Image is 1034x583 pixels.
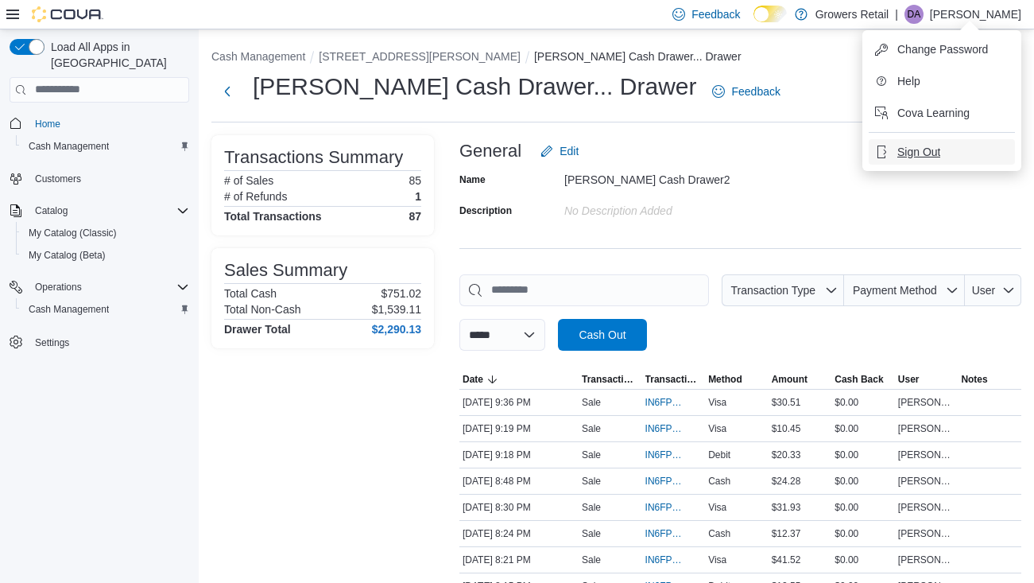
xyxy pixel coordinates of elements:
span: Cash Out [579,327,625,343]
span: DA [908,5,921,24]
div: No Description added [564,198,777,217]
span: Home [35,118,60,130]
button: Next [211,76,243,107]
div: $0.00 [831,445,895,464]
button: Customers [3,167,196,190]
label: Description [459,204,512,217]
span: [PERSON_NAME] [898,475,955,488]
span: Transaction Type [730,284,815,297]
span: $10.45 [772,422,801,435]
span: $20.33 [772,449,801,461]
span: IN6FPW-2030235 [645,422,687,435]
button: [STREET_ADDRESS][PERSON_NAME] [319,50,521,63]
p: Sale [582,475,601,488]
button: Date [459,370,579,389]
button: Help [869,68,1015,94]
button: Cash Back [831,370,895,389]
h3: Transactions Summary [224,148,403,167]
span: IN6FPW-2030190 [645,475,687,488]
p: 85 [409,174,421,187]
a: Feedback [706,76,786,107]
button: Cash Management [16,298,196,321]
span: Debit [708,449,730,461]
span: IN6FPW-2030148 [645,527,687,540]
span: Transaction # [645,373,703,386]
span: Visa [708,396,726,409]
span: Operations [35,281,82,293]
button: Catalog [3,200,196,222]
span: Method [708,373,742,386]
h4: Drawer Total [224,323,291,336]
span: Cash Management [29,140,109,153]
span: Cash Management [29,303,109,316]
div: $0.00 [831,524,895,543]
button: Operations [29,278,88,297]
span: My Catalog (Classic) [29,227,117,239]
span: [PERSON_NAME] [898,422,955,435]
div: [DATE] 9:36 PM [459,393,579,412]
button: IN6FPW-2030142 [645,550,703,569]
h3: Sales Summary [224,261,347,280]
button: IN6FPW-2030148 [645,524,703,543]
button: IN6FPW-2030261 [645,393,703,412]
p: $751.02 [381,287,421,300]
div: [DATE] 8:48 PM [459,472,579,491]
span: $30.51 [772,396,801,409]
h1: [PERSON_NAME] Cash Drawer... Drawer [253,71,696,103]
span: Catalog [29,201,189,220]
span: Feedback [691,6,740,22]
a: My Catalog (Classic) [22,223,123,243]
p: Sale [582,422,601,435]
span: Settings [29,332,189,352]
a: Customers [29,169,87,189]
button: IN6FPW-2030234 [645,445,703,464]
div: $0.00 [831,393,895,412]
a: Cash Management [22,300,115,319]
span: Notes [961,373,987,386]
button: Method [705,370,769,389]
button: IN6FPW-2030190 [645,472,703,491]
span: Change Password [897,41,988,57]
span: Edit [560,143,579,159]
button: Catalog [29,201,74,220]
h6: Total Non-Cash [224,303,301,316]
span: My Catalog (Beta) [22,246,189,265]
span: Help [897,73,920,89]
img: Cova [32,6,103,22]
div: [DATE] 8:21 PM [459,550,579,569]
span: $31.93 [772,501,801,514]
button: User [965,274,1021,306]
div: $0.00 [831,550,895,569]
button: User [895,370,958,389]
p: Sale [582,449,601,461]
a: Home [29,115,67,134]
div: [DATE] 9:18 PM [459,445,579,464]
p: Sale [582,527,601,540]
a: Cash Management [22,137,115,156]
span: Customers [35,173,81,185]
span: Payment Method [853,284,937,297]
div: [DATE] 9:19 PM [459,419,579,438]
span: IN6FPW-2030142 [645,554,687,566]
nav: An example of EuiBreadcrumbs [211,49,1021,68]
span: [PERSON_NAME] [898,449,955,461]
button: Cova Learning [869,100,1015,126]
span: Catalog [35,204,68,217]
button: Amount [769,370,832,389]
p: [PERSON_NAME] [930,5,1021,24]
span: $24.28 [772,475,801,488]
button: My Catalog (Classic) [16,222,196,244]
div: $0.00 [831,419,895,438]
span: Customers [29,169,189,189]
h3: General [459,142,521,161]
button: IN6FPW-2030235 [645,419,703,438]
span: Cash Management [22,137,189,156]
button: Cash Management [211,50,305,63]
button: Transaction Type [722,274,844,306]
h6: Total Cash [224,287,277,300]
span: My Catalog (Beta) [29,249,106,262]
span: IN6FPW-2030234 [645,449,687,461]
h4: $2,290.13 [372,323,421,336]
span: Visa [708,501,726,514]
